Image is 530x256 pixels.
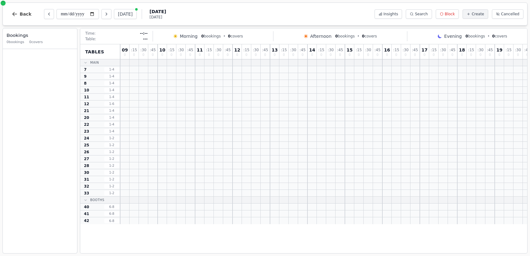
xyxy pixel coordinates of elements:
span: 0 [405,53,406,57]
span: 0 [358,53,360,57]
span: Insights [384,12,398,17]
span: 25 [84,143,89,148]
span: 26 [84,150,89,155]
span: 9 [84,74,86,79]
span: : 45 [375,48,380,52]
span: 0 [461,53,463,57]
span: : 15 [468,48,474,52]
span: : 30 [478,48,483,52]
span: : 45 [150,48,156,52]
span: 1 - 4 [104,74,119,79]
button: Previous day [44,9,54,19]
span: : 45 [337,48,343,52]
span: 1 - 2 [104,163,119,168]
span: : 15 [393,48,399,52]
span: : 15 [131,48,137,52]
span: 16 [384,48,390,52]
span: Create [472,12,484,17]
span: 0 [311,53,313,57]
span: • [488,34,490,39]
span: 0 [189,53,191,57]
span: 0 [170,53,172,57]
span: 0 [335,34,338,38]
span: 1 - 6 [104,101,119,106]
span: 09 [122,48,128,52]
span: Evening [444,33,462,39]
span: 0 [395,53,397,57]
button: Search [406,9,432,19]
span: bookings [335,34,355,39]
span: Booths [90,198,104,202]
span: 14 [309,48,315,52]
button: Next day [101,9,111,19]
span: 1 - 4 [104,129,119,134]
span: : 30 [403,48,409,52]
span: : 30 [253,48,259,52]
span: 0 [508,53,509,57]
span: 0 [201,34,204,38]
span: 1 - 4 [104,122,119,127]
span: 0 [283,53,285,57]
span: : 45 [262,48,268,52]
span: • [223,34,225,39]
span: 1 - 2 [104,191,119,195]
span: 0 [199,53,201,57]
span: 6 - 8 [104,211,119,216]
span: 1 - 2 [104,177,119,182]
span: 0 [442,53,444,57]
span: : 15 [506,48,512,52]
span: : 30 [328,48,334,52]
span: 0 [302,53,303,57]
span: bookings [465,34,485,39]
span: : 15 [206,48,212,52]
span: 22 [84,122,89,127]
span: 1 - 4 [104,115,119,120]
span: 0 [208,53,210,57]
button: Block [436,9,459,19]
span: 0 [386,53,388,57]
span: 0 [498,53,500,57]
span: 0 [124,53,126,57]
span: : 15 [356,48,362,52]
span: 0 [517,53,519,57]
span: 1 - 2 [104,136,119,140]
span: 10 [84,88,89,93]
span: : 45 [187,48,193,52]
button: Create [463,9,488,19]
span: : 15 [431,48,437,52]
span: 8 [84,81,86,86]
span: 0 [320,53,322,57]
span: : 45 [449,48,455,52]
span: 1 - 2 [104,150,119,154]
span: Search [415,12,428,17]
span: 0 [236,53,238,57]
span: 17 [421,48,427,52]
span: 21 [84,108,89,113]
span: 0 [330,53,331,57]
span: 24 [84,136,89,141]
span: 0 [465,34,468,38]
span: 0 [227,53,228,57]
span: 0 [228,34,230,38]
span: Time: [85,31,96,36]
span: 33 [84,191,89,196]
span: 12 [84,101,89,106]
button: [DATE] [114,9,137,19]
span: 0 [492,34,495,38]
span: 0 [339,53,341,57]
span: 27 [84,156,89,161]
span: --:-- [140,31,148,36]
span: 11 [84,95,89,100]
span: bookings [201,34,221,39]
span: 0 [292,53,294,57]
span: 31 [84,177,89,182]
span: 0 [479,53,481,57]
span: : 30 [365,48,371,52]
span: covers [362,34,377,39]
span: 28 [84,163,89,168]
span: 0 [349,53,351,57]
span: 32 [84,184,89,189]
span: 0 [274,53,276,57]
span: 42 [84,218,89,223]
span: 6 - 8 [104,219,119,223]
